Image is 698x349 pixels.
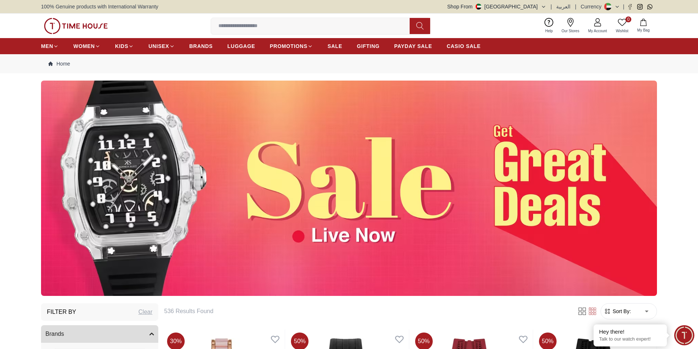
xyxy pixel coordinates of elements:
a: LUGGAGE [228,40,255,53]
span: GIFTING [357,42,380,50]
span: Help [542,28,556,34]
a: PROMOTIONS [270,40,313,53]
span: | [551,3,552,10]
span: KIDS [115,42,128,50]
button: العربية [556,3,570,10]
span: SALE [328,42,342,50]
span: CASIO SALE [447,42,481,50]
a: WOMEN [73,40,100,53]
a: PAYDAY SALE [394,40,432,53]
img: ... [44,18,108,34]
span: | [623,3,624,10]
span: My Account [585,28,610,34]
a: UNISEX [148,40,174,53]
img: ... [41,81,657,296]
span: MEN [41,42,53,50]
nav: Breadcrumb [41,54,657,73]
a: Our Stores [557,16,584,35]
a: Facebook [627,4,633,10]
a: MEN [41,40,59,53]
span: Brands [45,330,64,338]
h3: Filter By [47,308,76,316]
button: Shop From[GEOGRAPHIC_DATA] [447,3,546,10]
a: GIFTING [357,40,380,53]
h6: 536 Results Found [164,307,568,316]
button: Brands [41,325,158,343]
a: Instagram [637,4,643,10]
span: UNISEX [148,42,169,50]
p: Talk to our watch expert! [599,336,661,342]
a: KIDS [115,40,134,53]
a: Whatsapp [647,4,653,10]
span: | [575,3,576,10]
a: Home [48,60,70,67]
button: My Bag [633,17,654,34]
span: 0 [625,16,631,22]
img: United Arab Emirates [476,4,481,10]
a: CASIO SALE [447,40,481,53]
a: SALE [328,40,342,53]
span: Our Stores [559,28,582,34]
a: 0Wishlist [612,16,633,35]
span: Sort By: [611,308,631,315]
span: LUGGAGE [228,42,255,50]
div: Hey there! [599,328,661,335]
button: Sort By: [604,308,631,315]
span: BRANDS [189,42,213,50]
span: 100% Genuine products with International Warranty [41,3,158,10]
div: Currency [581,3,605,10]
span: PAYDAY SALE [394,42,432,50]
span: WOMEN [73,42,95,50]
div: Clear [139,308,152,316]
a: Help [541,16,557,35]
div: Chat Widget [674,325,694,345]
span: Wishlist [613,28,631,34]
a: BRANDS [189,40,213,53]
span: PROMOTIONS [270,42,307,50]
span: My Bag [634,27,653,33]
